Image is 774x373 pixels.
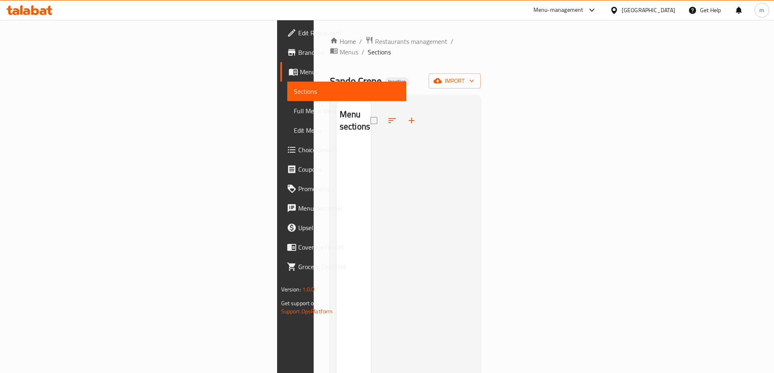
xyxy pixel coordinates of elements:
[280,237,406,257] a: Coverage Report
[280,160,406,179] a: Coupons
[298,203,400,213] span: Menu disclaimer
[298,164,400,174] span: Coupons
[280,218,406,237] a: Upsell
[451,37,453,46] li: /
[294,125,400,135] span: Edit Menu
[298,145,400,155] span: Choice Groups
[280,179,406,198] a: Promotions
[294,86,400,96] span: Sections
[287,101,406,121] a: Full Menu View
[402,111,421,130] button: Add section
[622,6,675,15] div: [GEOGRAPHIC_DATA]
[375,37,447,46] span: Restaurants management
[294,106,400,116] span: Full Menu View
[280,140,406,160] a: Choice Groups
[298,262,400,272] span: Grocery Checklist
[281,298,319,308] span: Get support on:
[298,223,400,233] span: Upsell
[533,5,583,15] div: Menu-management
[298,184,400,194] span: Promotions
[302,284,315,295] span: 1.0.0
[298,242,400,252] span: Coverage Report
[435,76,474,86] span: import
[280,43,406,62] a: Branches
[280,198,406,218] a: Menu disclaimer
[300,67,400,77] span: Menus
[298,47,400,57] span: Branches
[280,257,406,276] a: Grocery Checklist
[281,306,333,317] a: Support.OpsPlatform
[298,28,400,38] span: Edit Restaurant
[287,82,406,101] a: Sections
[280,62,406,82] a: Menus
[759,6,764,15] span: m
[280,23,406,43] a: Edit Restaurant
[336,140,371,147] nav: Menu sections
[365,36,447,47] a: Restaurants management
[287,121,406,140] a: Edit Menu
[281,284,301,295] span: Version:
[429,73,481,88] button: import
